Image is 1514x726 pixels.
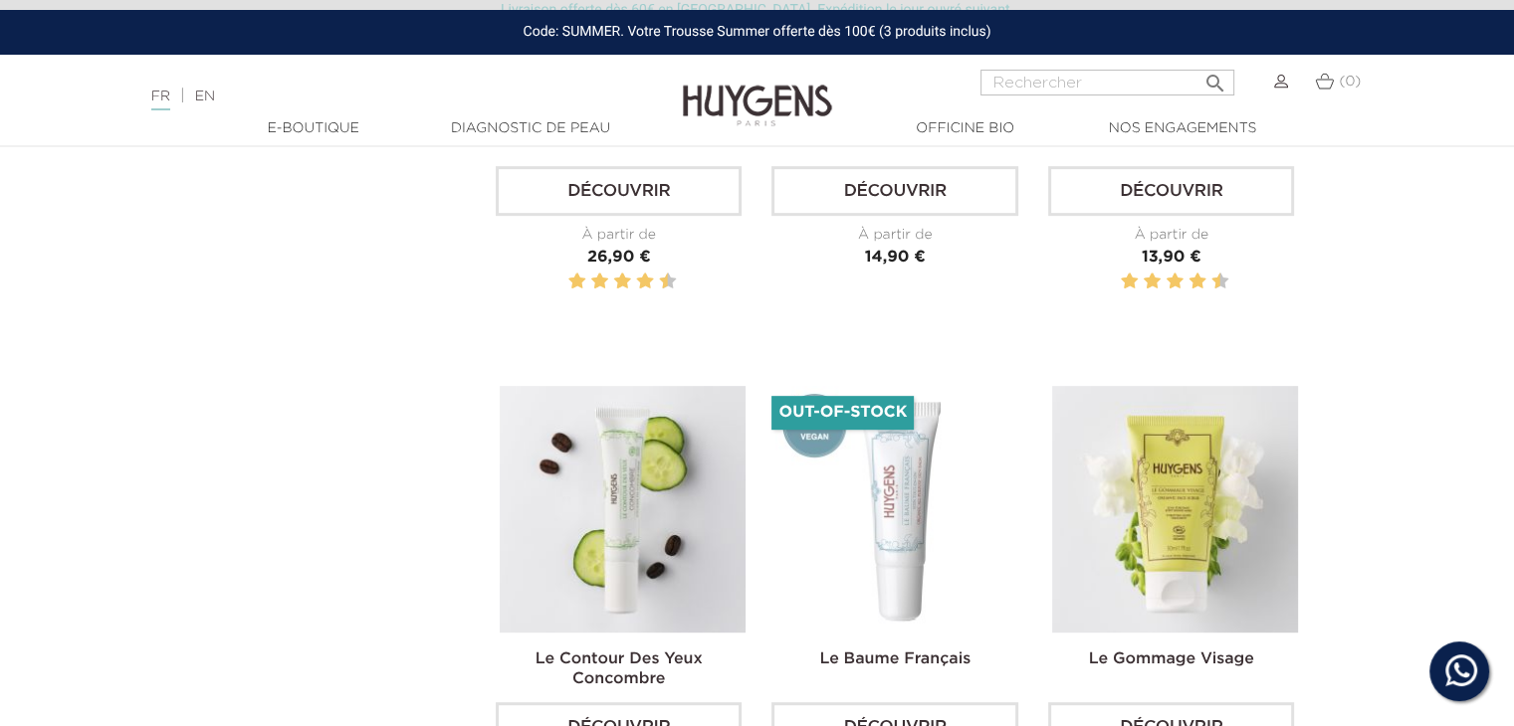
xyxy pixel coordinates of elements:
a: Diagnostic de peau [431,118,630,139]
label: 3 [1140,270,1143,294]
img: Le Baume Français [775,386,1021,632]
span: (0) [1339,75,1361,89]
a: Découvrir [1048,166,1294,216]
label: 5 [1163,270,1166,294]
label: 10 [663,270,673,294]
div: À partir de [771,225,1017,246]
a: Le Contour Des Yeux Concombre [536,651,703,687]
a: FR [151,90,170,110]
label: 2 [572,270,582,294]
a: EN [195,90,215,103]
label: 8 [1192,270,1202,294]
div: À partir de [496,225,742,246]
label: 9 [1207,270,1210,294]
span: 26,90 € [587,250,651,266]
a: Officine Bio [866,118,1065,139]
span: 13,90 € [1142,250,1201,266]
label: 10 [1215,270,1225,294]
span: 14,90 € [865,250,926,266]
label: 4 [595,270,605,294]
i:  [1202,66,1226,90]
label: 6 [1170,270,1180,294]
label: 2 [1125,270,1135,294]
a: Découvrir [771,166,1017,216]
li: Out-of-Stock [771,396,914,430]
img: Le Contour Des Yeux Concombre [500,386,746,632]
label: 6 [617,270,627,294]
div: | [141,85,616,108]
label: 1 [564,270,567,294]
label: 4 [1148,270,1158,294]
a: Nos engagements [1083,118,1282,139]
label: 5 [610,270,613,294]
a: E-Boutique [214,118,413,139]
img: Huygens [683,53,832,129]
a: Le Gommage Visage [1089,651,1254,667]
a: Découvrir [496,166,742,216]
input: Rechercher [980,70,1234,95]
label: 1 [1117,270,1120,294]
a: Le Baume Français [819,651,971,667]
label: 8 [640,270,650,294]
label: 7 [633,270,636,294]
label: 3 [587,270,590,294]
label: 7 [1186,270,1189,294]
div: À partir de [1048,225,1294,246]
img: Le Gommage Visage [1052,386,1298,632]
button:  [1196,64,1232,91]
label: 9 [655,270,658,294]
